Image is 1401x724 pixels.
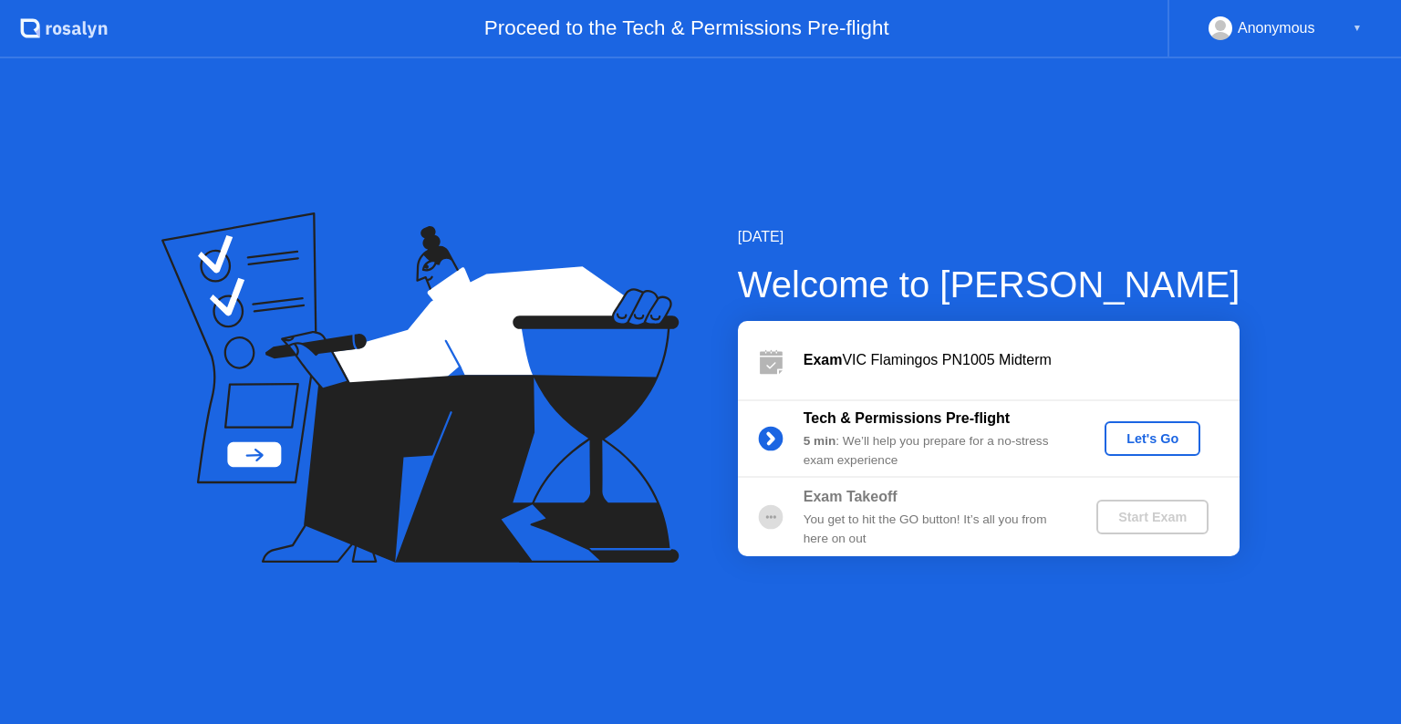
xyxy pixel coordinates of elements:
b: Exam [804,352,843,367]
b: 5 min [804,434,836,448]
div: ▼ [1353,16,1362,40]
div: Let's Go [1112,431,1193,446]
button: Let's Go [1105,421,1200,456]
div: : We’ll help you prepare for a no-stress exam experience [804,432,1066,470]
b: Exam Takeoff [804,489,898,504]
button: Start Exam [1096,500,1209,534]
div: Anonymous [1238,16,1315,40]
div: VIC Flamingos PN1005 Midterm [804,349,1240,371]
div: [DATE] [738,226,1240,248]
div: Welcome to [PERSON_NAME] [738,257,1240,312]
div: Start Exam [1104,510,1201,524]
b: Tech & Permissions Pre-flight [804,410,1010,426]
div: You get to hit the GO button! It’s all you from here on out [804,511,1066,548]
